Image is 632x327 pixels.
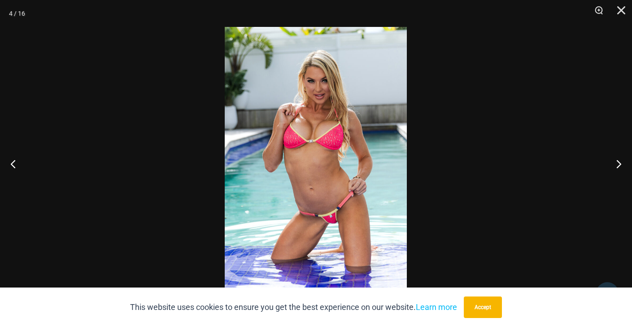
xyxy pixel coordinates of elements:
button: Next [598,141,632,186]
p: This website uses cookies to ensure you get the best experience on our website. [130,301,457,314]
div: 4 / 16 [9,7,25,20]
a: Learn more [416,302,457,312]
img: Bubble Mesh Highlight Pink 323 Top 421 Micro 04 [225,27,407,300]
button: Accept [464,296,502,318]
